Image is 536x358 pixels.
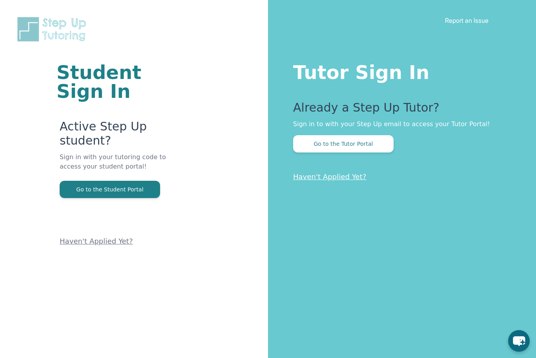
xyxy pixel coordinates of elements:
[60,119,174,152] p: Active Step Up student?
[293,140,394,147] a: Go to the Tutor Portal
[60,181,160,198] button: Go to the Student Portal
[60,185,160,193] a: Go to the Student Portal
[508,330,530,352] button: chat-button
[293,135,394,152] button: Go to the Tutor Portal
[57,63,174,101] h1: Student Sign In
[60,237,133,245] a: Haven't Applied Yet?
[445,17,489,24] a: Report an Issue
[293,173,366,181] a: Haven't Applied Yet?
[16,16,91,43] img: Step Up Tutoring horizontal logo
[293,101,505,119] p: Already a Step Up Tutor?
[293,119,505,129] p: Sign in to with your Step Up email to access your Tutor Portal!
[293,60,505,82] h1: Tutor Sign In
[60,152,174,181] p: Sign in with your tutoring code to access your student portal!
